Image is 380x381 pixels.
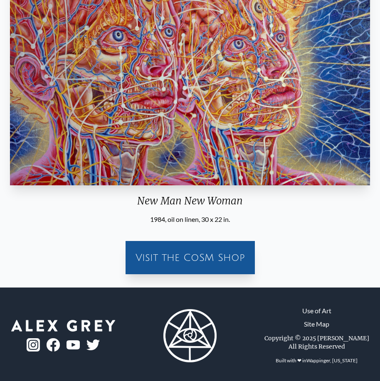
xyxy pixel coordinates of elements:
[47,338,60,352] img: fb-logo.png
[289,342,345,351] div: All Rights Reserved
[27,338,40,352] img: ig-logo.png
[7,214,373,224] div: 1984, oil on linen, 30 x 22 in.
[67,340,80,350] img: youtube-logo.png
[129,244,252,271] a: Visit the CoSM Shop
[306,357,358,364] a: Wappinger, [US_STATE]
[304,319,329,329] a: Site Map
[272,354,361,367] div: Built with ❤ in
[7,194,373,214] div: New Man New Woman
[86,339,100,350] img: twitter-logo.png
[302,306,331,316] a: Use of Art
[264,334,369,342] div: Copyright © 2025 [PERSON_NAME]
